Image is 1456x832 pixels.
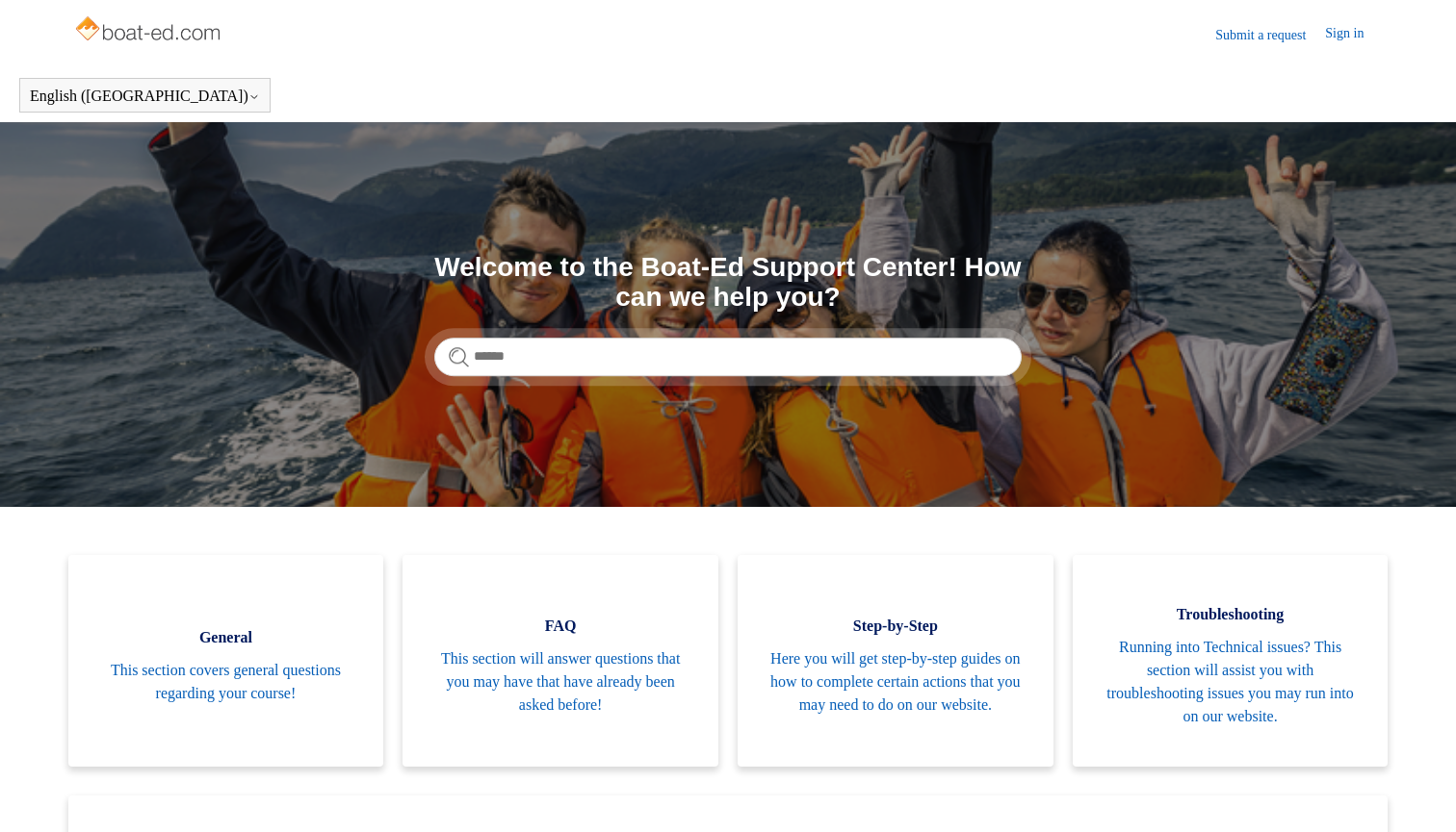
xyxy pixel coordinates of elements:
span: Step-by-Step [767,615,1025,638]
span: This section covers general questions regarding your course! [97,659,355,705]
span: FAQ [431,615,689,638]
span: Running into Technical issues? This section will assist you with troubleshooting issues you may r... [1102,636,1360,728]
input: Search [434,338,1022,376]
h1: Welcome to the Boat-Ed Support Center! How can we help you? [434,253,1022,313]
span: This section will answer questions that you may have that have already been asked before! [431,647,689,717]
a: Troubleshooting Running into Technical issues? This section will assist you with troubleshooting ... [1073,555,1389,767]
a: FAQ This section will answer questions that you may have that have already been asked before! [403,555,718,767]
span: Troubleshooting [1102,603,1360,626]
button: English ([GEOGRAPHIC_DATA]) [30,88,260,105]
img: Boat-Ed Help Center home page [73,12,226,50]
a: Step-by-Step Here you will get step-by-step guides on how to complete certain actions that you ma... [738,555,1053,767]
div: Live chat [1391,768,1442,818]
a: Sign in [1325,23,1383,46]
a: Submit a request [1215,25,1325,45]
span: Here you will get step-by-step guides on how to complete certain actions that you may need to do ... [767,647,1025,717]
span: General [97,626,355,649]
a: General This section covers general questions regarding your course! [68,555,384,767]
